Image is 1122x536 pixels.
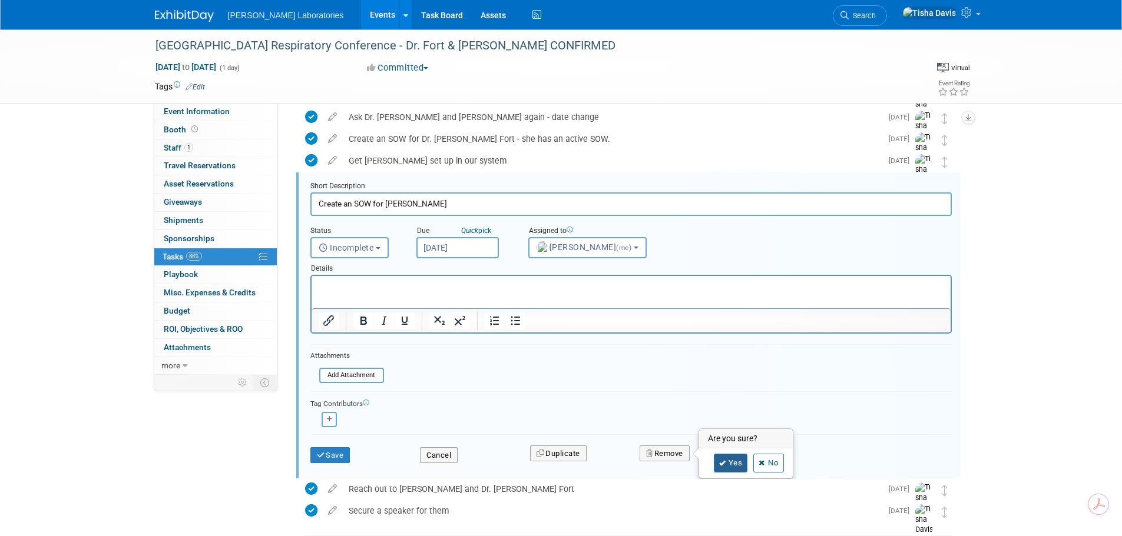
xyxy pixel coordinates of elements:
[154,302,277,320] a: Budget
[889,157,915,165] span: [DATE]
[714,454,748,472] a: Yes
[184,143,193,152] span: 1
[164,288,256,297] span: Misc. Expenses & Credits
[849,61,971,79] div: Event Format
[164,342,211,352] span: Attachments
[833,5,887,26] a: Search
[616,244,631,252] span: (me)
[951,64,970,72] div: Virtual
[164,234,214,243] span: Sponsorships
[915,89,933,120] img: Tisha Davis
[429,312,449,329] button: Subscript
[322,484,343,494] a: edit
[902,6,956,19] img: Tisha Davis
[164,324,243,334] span: ROI, Objectives & ROO
[310,447,350,464] button: Save
[942,113,948,124] i: Move task
[937,61,970,73] div: Event Format
[461,227,478,235] i: Quick
[154,266,277,284] a: Playbook
[915,154,933,185] img: Tisha Davis
[154,357,277,375] a: more
[154,339,277,357] a: Attachments
[310,226,399,237] div: Status
[640,445,690,462] button: Remove
[180,62,191,72] span: to
[753,454,784,472] a: No
[416,226,511,237] div: Due
[915,132,933,164] img: Tisha Davis
[310,237,389,258] button: Incomplete
[322,155,343,166] a: edit
[163,252,202,261] span: Tasks
[353,312,373,329] button: Bold
[889,135,915,143] span: [DATE]
[154,157,277,175] a: Travel Reservations
[154,230,277,248] a: Sponsorships
[450,312,470,329] button: Superscript
[319,243,374,252] span: Incomplete
[189,125,200,134] span: Booth not reserved yet
[343,129,882,149] div: Create an SOW for Dr. [PERSON_NAME] Fort - she has an active SOW.
[164,143,193,152] span: Staff
[164,215,203,225] span: Shipments
[343,479,882,499] div: Reach out to [PERSON_NAME] and Dr. [PERSON_NAME] Fort
[151,35,901,56] div: [GEOGRAPHIC_DATA] Respiratory Conference - Dr. Fort & [PERSON_NAME] CONFIRMED
[363,62,433,74] button: Committed
[530,445,587,462] button: Duplicate
[154,175,277,193] a: Asset Reservations
[915,111,933,142] img: Tisha Davis
[942,157,948,168] i: Move task
[937,63,949,72] img: Format-Virtual.png
[889,113,915,121] span: [DATE]
[186,252,202,261] span: 88%
[161,361,180,370] span: more
[942,507,948,518] i: Move task
[155,10,214,22] img: ExhibitDay
[915,482,933,514] img: Tisha Davis
[154,321,277,338] a: ROI, Objectives & ROO
[154,103,277,121] a: Event Information
[164,161,236,170] span: Travel Reservations
[186,83,205,91] a: Edit
[485,312,505,329] button: Numbered list
[154,248,277,266] a: Tasks88%
[416,237,499,258] input: Due Date
[312,276,951,308] iframe: Rich Text Area
[343,151,882,171] div: Get [PERSON_NAME] set up in our system
[459,226,494,235] a: Quickpick
[849,11,876,20] span: Search
[528,226,676,237] div: Assigned to
[343,107,882,127] div: Ask Dr. [PERSON_NAME] and [PERSON_NAME] again - date change
[164,125,200,134] span: Booth
[253,375,277,390] td: Toggle Event Tabs
[310,258,952,275] div: Details
[154,121,277,139] a: Booth
[228,11,344,20] span: [PERSON_NAME] Laboratories
[164,106,230,116] span: Event Information
[310,181,952,192] div: Short Description
[319,312,339,329] button: Insert/edit link
[505,312,525,329] button: Bullet list
[310,351,384,361] div: Attachments
[322,505,343,516] a: edit
[322,112,343,122] a: edit
[343,501,882,521] div: Secure a speaker for them
[164,306,190,315] span: Budget
[889,507,915,515] span: [DATE]
[164,179,234,188] span: Asset Reservations
[528,237,647,258] button: [PERSON_NAME](me)
[154,139,277,157] a: Staff1
[233,375,253,390] td: Personalize Event Tab Strip
[942,135,948,146] i: Move task
[164,197,202,207] span: Giveaways
[537,242,634,252] span: [PERSON_NAME]
[322,134,343,144] a: edit
[154,194,277,211] a: Giveaways
[154,284,277,302] a: Misc. Expenses & Credits
[420,447,458,464] button: Cancel
[155,81,205,92] td: Tags
[700,430,793,448] h3: Are you sure?
[395,312,415,329] button: Underline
